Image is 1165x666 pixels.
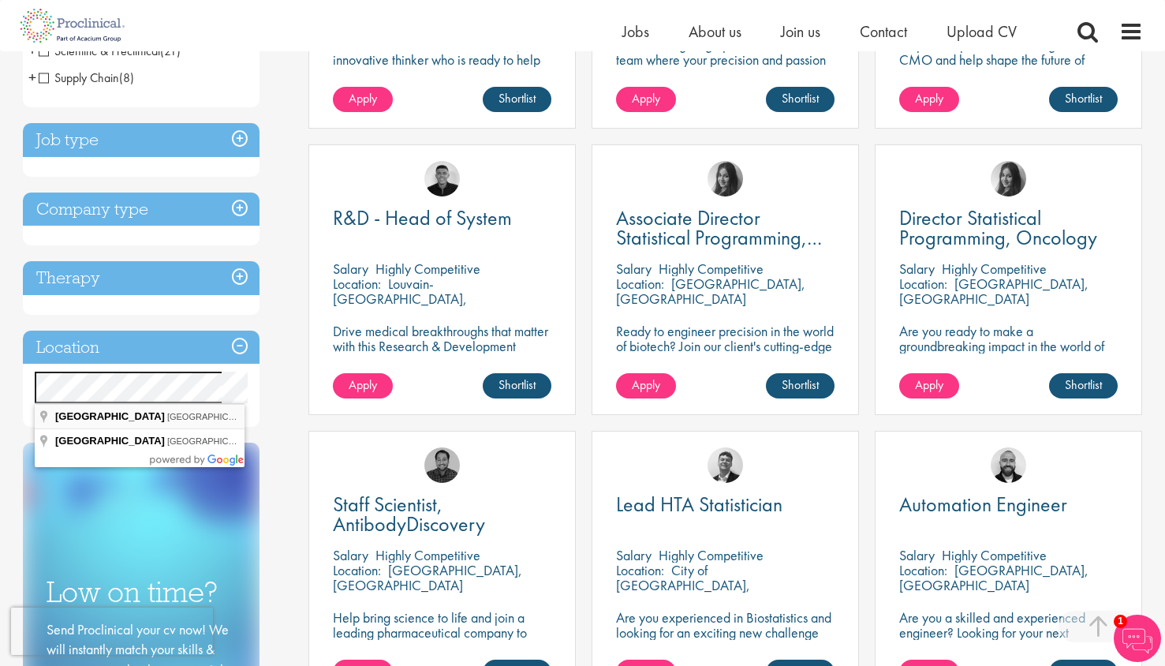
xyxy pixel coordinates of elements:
a: Apply [333,373,393,398]
span: [GEOGRAPHIC_DATA] [167,412,258,421]
a: R&D - Head of System [333,208,551,228]
span: Location: [616,561,664,579]
p: Drive medical breakthroughs that matter with this Research & Development position! [333,324,551,369]
p: Step into a pivotal role at a global CMO and help shape the future of healthcare manufacturing. [899,37,1118,82]
h3: Low on time? [47,577,236,608]
a: Shortlist [1049,373,1118,398]
a: Shortlist [483,373,551,398]
h3: Therapy [23,261,260,295]
a: Shortlist [766,87,835,112]
p: [GEOGRAPHIC_DATA], [GEOGRAPHIC_DATA] [333,561,522,594]
a: Shortlist [483,87,551,112]
span: Apply [632,376,660,393]
img: Chatbot [1114,615,1161,662]
a: Automation Engineer [899,495,1118,514]
span: Apply [915,90,943,107]
span: R&D - Head of System [333,204,512,231]
a: Director Statistical Programming, Oncology [899,208,1118,248]
span: Location: [616,275,664,293]
p: Highly Competitive [375,546,480,564]
img: Jordan Kiely [991,447,1026,483]
a: About us [689,21,741,42]
p: Highly Competitive [942,546,1047,564]
p: Are you ready to make a groundbreaking impact in the world of biotechnology? Join a growing compa... [899,324,1118,398]
p: City of [GEOGRAPHIC_DATA], [GEOGRAPHIC_DATA] [616,561,750,609]
img: Christian Andersen [424,161,460,196]
span: Location: [899,275,947,293]
span: Location: [333,561,381,579]
a: Associate Director Statistical Programming, Oncology [616,208,835,248]
span: Salary [616,546,652,564]
span: Supply Chain [39,69,134,86]
img: Mike Raletz [424,447,460,483]
img: Tom Magenis [708,447,743,483]
a: Staff Scientist, AntibodyDiscovery [333,495,551,534]
span: Apply [349,376,377,393]
p: [GEOGRAPHIC_DATA], [GEOGRAPHIC_DATA] [616,275,805,308]
a: Shortlist [1049,87,1118,112]
a: Jobs [622,21,649,42]
p: [GEOGRAPHIC_DATA], [GEOGRAPHIC_DATA] [899,561,1088,594]
a: Shortlist [766,373,835,398]
span: Salary [616,260,652,278]
a: Lead HTA Statistician [616,495,835,514]
a: Join us [781,21,820,42]
p: Highly Competitive [659,546,764,564]
a: Apply [899,373,959,398]
span: Director Statistical Programming, Oncology [899,204,1097,251]
span: [GEOGRAPHIC_DATA] [167,436,258,446]
span: Supply Chain [39,69,119,86]
span: Salary [899,260,935,278]
h3: Job type [23,123,260,157]
a: Apply [616,373,676,398]
span: Apply [915,376,943,393]
span: Salary [899,546,935,564]
a: Apply [616,87,676,112]
img: Heidi Hennigan [991,161,1026,196]
span: Lead HTA Statistician [616,491,782,518]
p: Louvain-[GEOGRAPHIC_DATA], [GEOGRAPHIC_DATA] [333,275,467,323]
span: Automation Engineer [899,491,1067,518]
span: Salary [333,260,368,278]
span: Location: [333,275,381,293]
p: Ready to engineer precision in the world of biotech? Join our client's cutting-edge team and play... [616,324,835,398]
span: (8) [119,69,134,86]
span: Apply [349,90,377,107]
p: Highly Competitive [659,260,764,278]
span: Salary [333,546,368,564]
h3: Location [23,331,260,365]
span: [GEOGRAPHIC_DATA] [55,410,165,422]
span: 1 [1114,615,1127,628]
a: Contact [860,21,907,42]
a: Upload CV [947,21,1017,42]
p: [GEOGRAPHIC_DATA], [GEOGRAPHIC_DATA] [899,275,1088,308]
iframe: reCAPTCHA [11,608,213,655]
span: + [28,65,36,89]
a: Apply [333,87,393,112]
span: [GEOGRAPHIC_DATA] [55,435,165,447]
p: Highly Competitive [375,260,480,278]
a: Apply [899,87,959,112]
p: Highly Competitive [942,260,1047,278]
span: Associate Director Statistical Programming, Oncology [616,204,822,271]
span: Location: [899,561,947,579]
span: Apply [632,90,660,107]
h3: Company type [23,193,260,226]
span: Staff Scientist, AntibodyDiscovery [333,491,485,537]
img: Heidi Hennigan [708,161,743,196]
